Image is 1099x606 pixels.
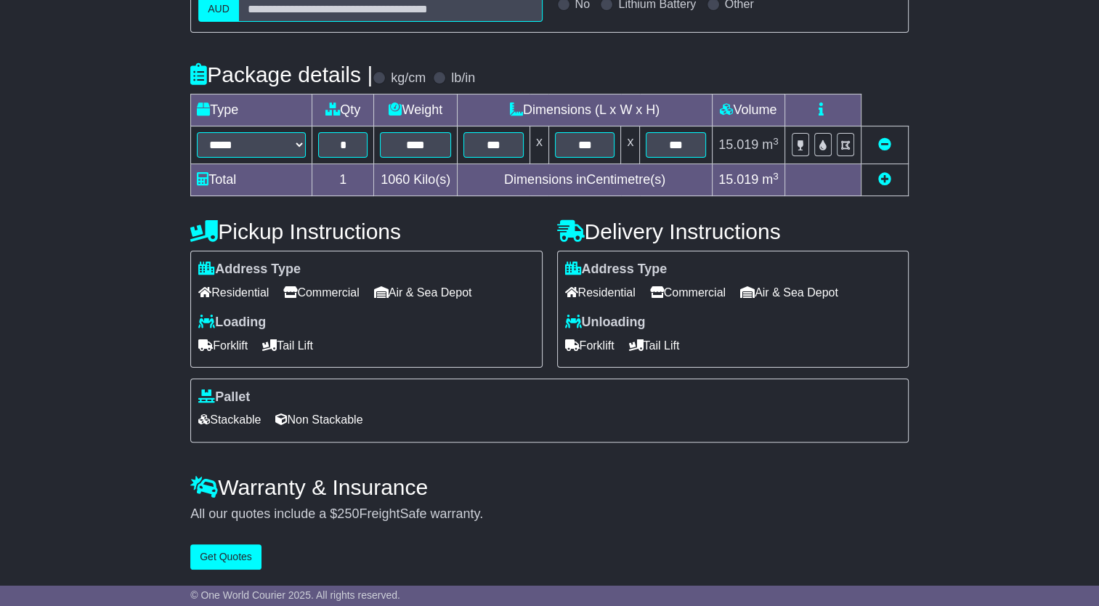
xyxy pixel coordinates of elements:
[374,164,458,196] td: Kilo(s)
[565,281,636,304] span: Residential
[190,589,400,601] span: © One World Courier 2025. All rights reserved.
[374,94,458,126] td: Weight
[191,94,312,126] td: Type
[458,164,712,196] td: Dimensions in Centimetre(s)
[190,506,909,522] div: All our quotes include a $ FreightSafe warranty.
[762,137,779,152] span: m
[762,172,779,187] span: m
[283,281,359,304] span: Commercial
[198,262,301,278] label: Address Type
[878,172,891,187] a: Add new item
[565,315,646,331] label: Unloading
[275,408,362,431] span: Non Stackable
[621,126,640,164] td: x
[381,172,410,187] span: 1060
[451,70,475,86] label: lb/in
[198,334,248,357] span: Forklift
[557,219,909,243] h4: Delivery Instructions
[190,544,261,570] button: Get Quotes
[374,281,472,304] span: Air & Sea Depot
[565,262,668,278] label: Address Type
[337,506,359,521] span: 250
[718,137,758,152] span: 15.019
[312,164,374,196] td: 1
[191,164,312,196] td: Total
[712,94,784,126] td: Volume
[198,408,261,431] span: Stackable
[190,219,542,243] h4: Pickup Instructions
[650,281,726,304] span: Commercial
[190,62,373,86] h4: Package details |
[190,475,909,499] h4: Warranty & Insurance
[565,334,615,357] span: Forklift
[718,172,758,187] span: 15.019
[458,94,712,126] td: Dimensions (L x W x H)
[773,171,779,182] sup: 3
[878,137,891,152] a: Remove this item
[530,126,548,164] td: x
[740,281,838,304] span: Air & Sea Depot
[391,70,426,86] label: kg/cm
[198,281,269,304] span: Residential
[629,334,680,357] span: Tail Lift
[312,94,374,126] td: Qty
[262,334,313,357] span: Tail Lift
[198,389,250,405] label: Pallet
[198,315,266,331] label: Loading
[773,136,779,147] sup: 3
